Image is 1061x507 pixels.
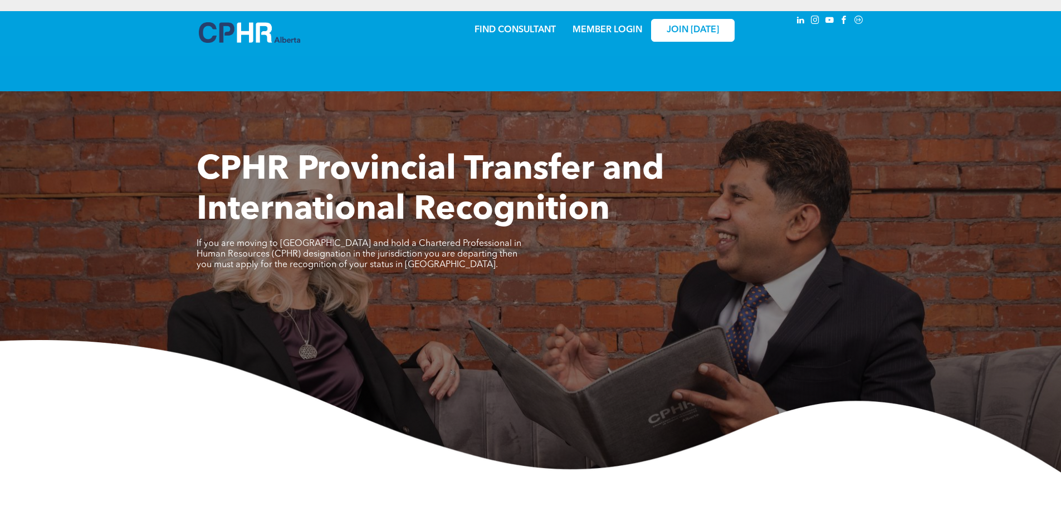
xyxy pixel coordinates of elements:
a: FIND CONSULTANT [475,26,556,35]
span: JOIN [DATE] [667,25,719,36]
a: Social network [853,14,865,29]
a: MEMBER LOGIN [573,26,642,35]
a: linkedin [795,14,807,29]
a: instagram [809,14,822,29]
a: facebook [838,14,850,29]
span: If you are moving to [GEOGRAPHIC_DATA] and hold a Chartered Professional in Human Resources (CPHR... [197,239,521,269]
img: A blue and white logo for cp alberta [199,22,300,43]
span: CPHR Provincial Transfer and International Recognition [197,154,664,227]
a: youtube [824,14,836,29]
a: JOIN [DATE] [651,19,735,42]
